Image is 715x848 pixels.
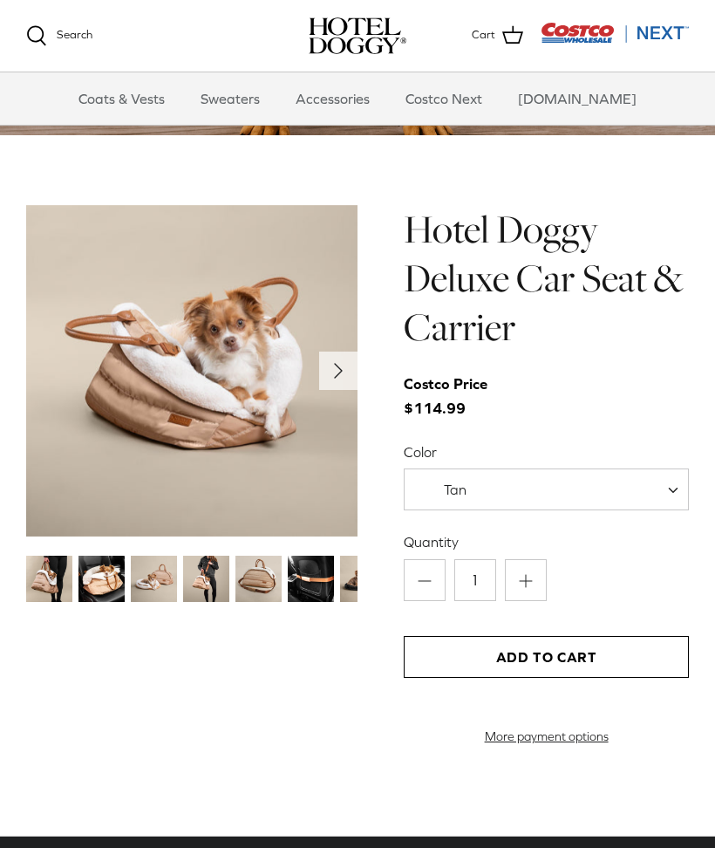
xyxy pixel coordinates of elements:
[57,28,92,41] span: Search
[26,25,92,46] a: Search
[404,205,689,352] h1: Hotel Doggy Deluxe Car Seat & Carrier
[78,556,125,602] img: small dog in a tan dog carrier on a black seat in the car
[454,559,496,601] input: Quantity
[280,72,385,125] a: Accessories
[404,442,689,462] label: Color
[404,636,689,678] button: Add to Cart
[405,481,501,499] span: Tan
[390,72,498,125] a: Costco Next
[541,33,689,46] a: Visit Costco Next
[319,352,357,390] button: Next
[404,373,505,420] span: $114.99
[404,532,689,551] label: Quantity
[404,373,487,396] div: Costco Price
[185,72,276,125] a: Sweaters
[309,17,406,54] a: hoteldoggy.com hoteldoggycom
[63,72,180,125] a: Coats & Vests
[472,26,495,44] span: Cart
[444,482,466,497] span: Tan
[404,468,689,510] span: Tan
[472,24,523,47] a: Cart
[309,17,406,54] img: hoteldoggycom
[502,72,652,125] a: [DOMAIN_NAME]
[541,22,689,44] img: Costco Next
[404,729,689,744] a: More payment options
